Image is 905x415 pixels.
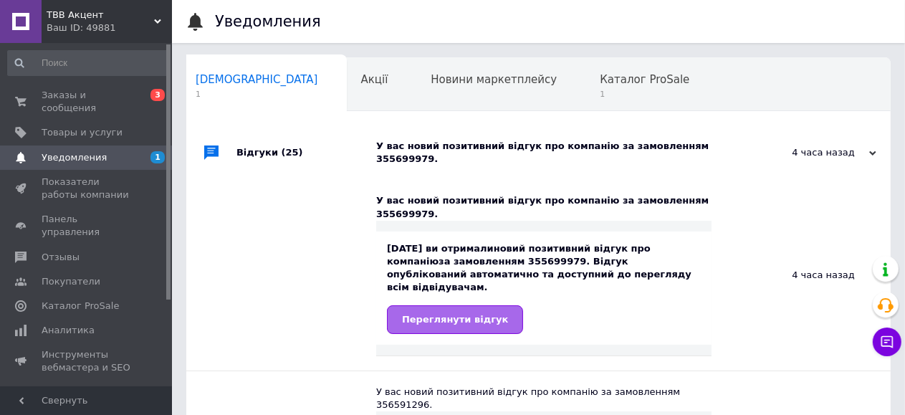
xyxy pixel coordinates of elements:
[376,140,733,166] div: У вас новий позитивний відгук про компанію за замовленням 355699979.
[387,243,651,267] b: новий позитивний відгук про компанію
[196,73,318,86] span: [DEMOGRAPHIC_DATA]
[42,348,133,374] span: Инструменты вебмастера и SEO
[733,146,876,159] div: 4 часа назад
[873,328,901,356] button: Чат с покупателем
[47,9,154,22] span: ТВВ Акцент
[42,151,107,164] span: Уведомления
[42,213,133,239] span: Панель управления
[150,89,165,101] span: 3
[42,251,80,264] span: Отзывы
[376,194,712,220] div: У вас новий позитивний відгук про компанію за замовленням 355699979.
[431,73,557,86] span: Новини маркетплейсу
[215,13,321,30] h1: Уведомления
[42,89,133,115] span: Заказы и сообщения
[42,275,100,288] span: Покупатели
[282,147,303,158] span: (25)
[712,180,891,370] div: 4 часа назад
[42,176,133,201] span: Показатели работы компании
[42,300,119,313] span: Каталог ProSale
[376,386,712,411] div: У вас новий позитивний відгук про компанію за замовленням 356591296.
[196,89,318,100] span: 1
[42,324,95,337] span: Аналитика
[47,22,172,34] div: Ваш ID: 49881
[600,73,689,86] span: Каталог ProSale
[387,305,523,334] a: Переглянути відгук
[402,314,508,325] span: Переглянути відгук
[387,242,701,334] div: [DATE] ви отримали за замовленням 355699979. Відгук опублікований автоматично та доступний до пер...
[600,89,689,100] span: 1
[42,126,123,139] span: Товары и услуги
[361,73,388,86] span: Акції
[7,50,169,76] input: Поиск
[150,151,165,163] span: 1
[236,125,376,180] div: Відгуки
